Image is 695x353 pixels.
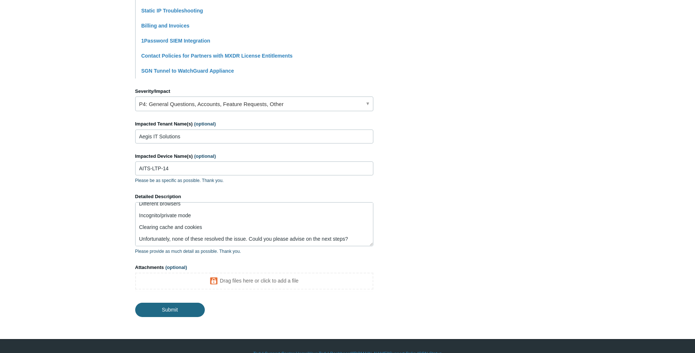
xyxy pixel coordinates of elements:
a: Static IP Troubleshooting [141,8,203,14]
span: (optional) [165,265,187,270]
a: P4: General Questions, Accounts, Feature Requests, Other [135,97,373,111]
input: Submit [135,303,205,317]
span: (optional) [194,153,216,159]
label: Attachments [135,264,373,271]
p: Please be as specific as possible. Thank you. [135,177,373,184]
a: 1Password SIEM Integration [141,38,210,44]
label: Detailed Description [135,193,373,200]
label: Impacted Device Name(s) [135,153,373,160]
p: Please provide as much detail as possible. Thank you. [135,248,373,255]
a: SGN Tunnel to WatchGuard Appliance [141,68,234,74]
label: Severity/Impact [135,88,373,95]
a: Contact Policies for Partners with MXDR License Entitlements [141,53,293,59]
span: (optional) [194,121,216,127]
a: Billing and Invoices [141,23,189,29]
label: Impacted Tenant Name(s) [135,120,373,128]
